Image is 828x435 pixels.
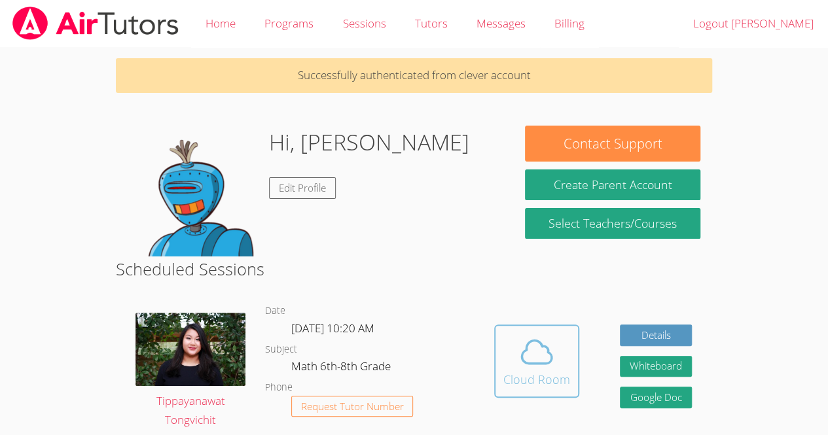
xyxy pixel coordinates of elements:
dt: Subject [265,341,297,358]
a: Details [620,324,692,346]
p: Successfully authenticated from clever account [116,58,712,93]
img: IMG_0561.jpeg [135,313,245,386]
span: [DATE] 10:20 AM [291,321,374,336]
a: Tippayanawat Tongvichit [135,313,245,429]
span: Request Tutor Number [301,402,404,411]
span: Messages [477,16,526,31]
dt: Phone [265,379,293,396]
a: Edit Profile [269,177,336,199]
a: Google Doc [620,387,692,408]
button: Contact Support [525,126,700,162]
button: Request Tutor Number [291,396,414,417]
h2: Scheduled Sessions [116,256,712,281]
dd: Math 6th-8th Grade [291,357,393,379]
a: Select Teachers/Courses [525,208,700,239]
dt: Date [265,303,285,319]
button: Whiteboard [620,356,692,377]
img: airtutors_banner-c4298cdbf04f3fff15de1276eac7730deb9818008684d7c2e4769d2f7ddbe033.png [11,7,180,40]
button: Create Parent Account [525,169,700,200]
img: default.png [128,126,259,256]
h1: Hi, [PERSON_NAME] [269,126,469,159]
button: Cloud Room [494,324,579,398]
div: Cloud Room [503,370,570,389]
